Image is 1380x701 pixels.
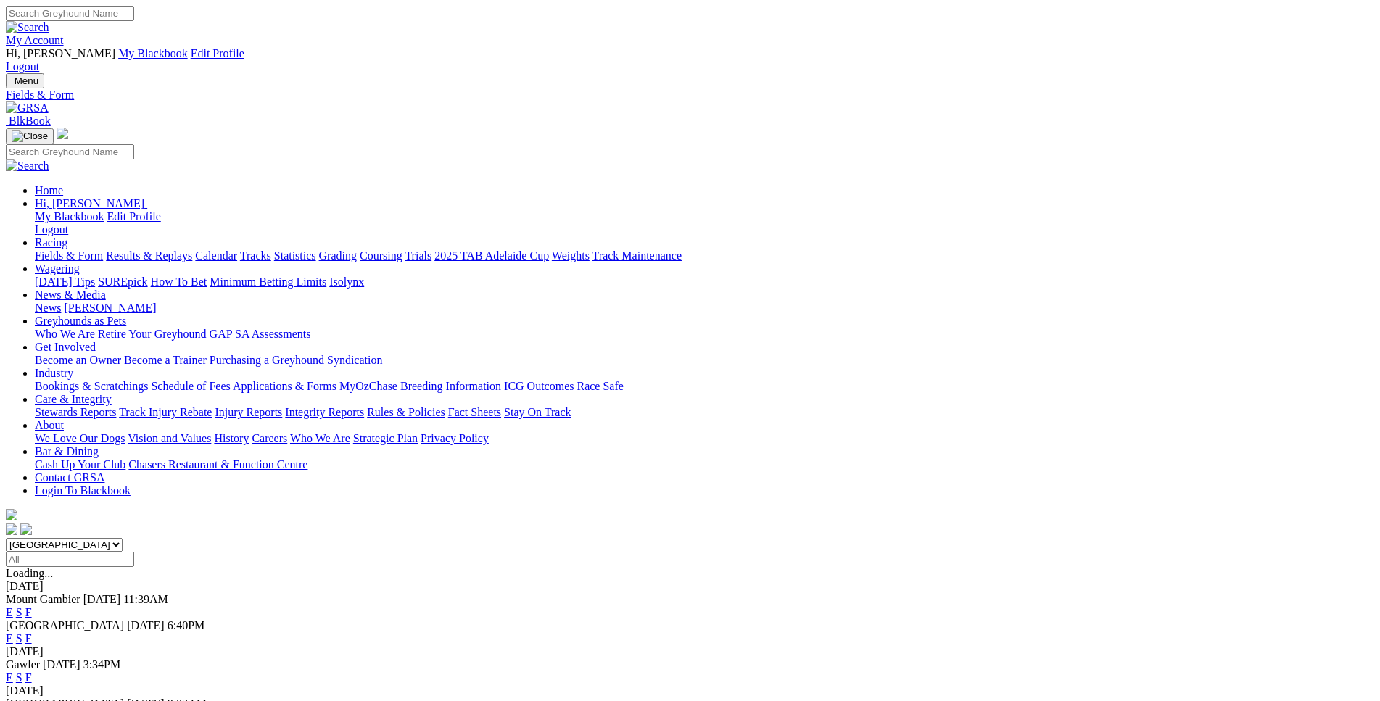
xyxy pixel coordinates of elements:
[6,684,1374,697] div: [DATE]
[6,671,13,684] a: E
[35,223,68,236] a: Logout
[6,567,53,579] span: Loading...
[6,144,134,159] input: Search
[107,210,161,223] a: Edit Profile
[35,197,144,210] span: Hi, [PERSON_NAME]
[6,658,40,671] span: Gawler
[35,210,1374,236] div: Hi, [PERSON_NAME]
[25,671,32,684] a: F
[15,75,38,86] span: Menu
[339,380,397,392] a: MyOzChase
[35,197,147,210] a: Hi, [PERSON_NAME]
[6,88,1374,101] a: Fields & Form
[35,380,148,392] a: Bookings & Scratchings
[35,302,1374,315] div: News & Media
[6,552,134,567] input: Select date
[57,128,68,139] img: logo-grsa-white.png
[448,406,501,418] a: Fact Sheets
[6,47,1374,73] div: My Account
[367,406,445,418] a: Rules & Policies
[6,580,1374,593] div: [DATE]
[6,509,17,520] img: logo-grsa-white.png
[16,671,22,684] a: S
[434,249,549,262] a: 2025 TAB Adelaide Cup
[124,354,207,366] a: Become a Trainer
[6,523,17,535] img: facebook.svg
[123,593,168,605] span: 11:39AM
[215,406,282,418] a: Injury Reports
[35,458,1374,471] div: Bar & Dining
[35,484,131,497] a: Login To Blackbook
[6,159,49,173] img: Search
[240,249,271,262] a: Tracks
[35,354,1374,367] div: Get Involved
[35,432,125,444] a: We Love Our Dogs
[210,354,324,366] a: Purchasing a Greyhound
[35,445,99,457] a: Bar & Dining
[6,6,134,21] input: Search
[119,406,212,418] a: Track Injury Rebate
[106,249,192,262] a: Results & Replays
[6,73,44,88] button: Toggle navigation
[35,210,104,223] a: My Blackbook
[83,593,121,605] span: [DATE]
[6,60,39,72] a: Logout
[214,432,249,444] a: History
[35,249,1374,262] div: Racing
[6,632,13,644] a: E
[98,275,147,288] a: SUREpick
[16,632,22,644] a: S
[83,658,121,671] span: 3:34PM
[12,130,48,142] img: Close
[25,632,32,644] a: F
[252,432,287,444] a: Careers
[151,275,207,288] a: How To Bet
[151,380,230,392] a: Schedule of Fees
[592,249,682,262] a: Track Maintenance
[504,406,571,418] a: Stay On Track
[6,619,124,631] span: [GEOGRAPHIC_DATA]
[43,658,80,671] span: [DATE]
[360,249,402,262] a: Coursing
[35,354,121,366] a: Become an Owner
[35,315,126,327] a: Greyhounds as Pets
[35,249,103,262] a: Fields & Form
[6,34,64,46] a: My Account
[400,380,501,392] a: Breeding Information
[35,328,1374,341] div: Greyhounds as Pets
[6,21,49,34] img: Search
[35,184,63,196] a: Home
[405,249,431,262] a: Trials
[210,328,311,340] a: GAP SA Assessments
[290,432,350,444] a: Who We Are
[35,275,1374,289] div: Wagering
[35,262,80,275] a: Wagering
[6,47,115,59] span: Hi, [PERSON_NAME]
[35,367,73,379] a: Industry
[195,249,237,262] a: Calendar
[35,458,125,470] a: Cash Up Your Club
[35,341,96,353] a: Get Involved
[504,380,574,392] a: ICG Outcomes
[128,432,211,444] a: Vision and Values
[329,275,364,288] a: Isolynx
[577,380,623,392] a: Race Safe
[118,47,188,59] a: My Blackbook
[274,249,316,262] a: Statistics
[98,328,207,340] a: Retire Your Greyhound
[35,302,61,314] a: News
[64,302,156,314] a: [PERSON_NAME]
[35,236,67,249] a: Racing
[6,593,80,605] span: Mount Gambier
[327,354,382,366] a: Syndication
[6,606,13,618] a: E
[319,249,357,262] a: Grading
[191,47,244,59] a: Edit Profile
[168,619,205,631] span: 6:40PM
[210,275,326,288] a: Minimum Betting Limits
[285,406,364,418] a: Integrity Reports
[233,380,336,392] a: Applications & Forms
[421,432,489,444] a: Privacy Policy
[35,432,1374,445] div: About
[128,458,307,470] a: Chasers Restaurant & Function Centre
